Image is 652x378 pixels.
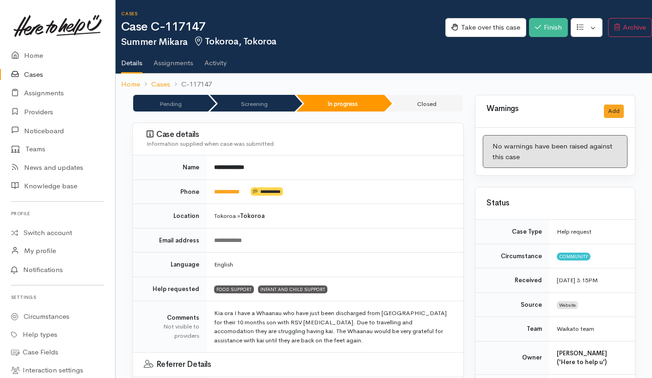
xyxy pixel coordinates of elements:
[483,135,627,168] div: No warnings have been raised against this case
[121,79,140,90] a: Home
[557,349,607,366] b: [PERSON_NAME] ('Here to help u')
[240,212,264,220] b: Tokoroa
[133,204,207,229] td: Location
[486,199,624,208] h3: Status
[154,47,193,73] a: Assignments
[133,180,207,204] td: Phone
[557,253,590,260] span: Community
[475,268,549,293] td: Received
[121,20,445,34] h1: Case C-117147
[133,228,207,253] td: Email address
[121,47,142,74] a: Details
[204,47,227,73] a: Activity
[207,301,463,353] td: Kia ora I have a Whaanau who have just been discharged from [GEOGRAPHIC_DATA] for their 10 months...
[258,285,327,293] span: INFANT AND CHILD SUPPORT
[11,207,104,220] h6: Profile
[296,95,384,112] li: In progress
[121,11,445,16] h6: Cases
[214,212,264,220] span: Tokoroa »
[557,301,578,309] span: Website
[207,253,463,277] td: English
[147,130,452,139] h3: Case details
[11,291,104,304] h6: Settings
[529,18,568,37] button: Finish
[445,18,526,37] button: Take over this case
[121,37,445,47] h2: Summer Mikara
[144,360,452,369] h3: Referrer Details
[486,105,593,113] h3: Warnings
[147,139,452,149] div: Information supplied when case was submitted
[214,285,254,293] span: FOOD SUPPORT
[557,276,598,284] time: [DATE] 3:15PM
[170,79,212,90] li: C-117147
[557,325,594,333] span: Waikato team
[608,18,652,37] button: Archive
[475,244,549,268] td: Circumstance
[210,95,294,112] li: Screening
[133,253,207,277] td: Language
[133,277,207,301] td: Help requested
[144,322,199,340] div: Not visible to providers
[193,36,277,47] span: Tokoroa, Tokoroa
[133,155,207,180] td: Name
[475,341,549,374] td: Owner
[151,79,170,90] a: Cases
[475,317,549,341] td: Team
[116,74,652,95] nav: breadcrumb
[133,95,208,112] li: Pending
[549,220,635,244] td: Help request
[604,105,624,118] button: Add
[475,292,549,317] td: Source
[475,220,549,244] td: Case Type
[386,95,463,112] li: Closed
[133,301,207,353] td: Comments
